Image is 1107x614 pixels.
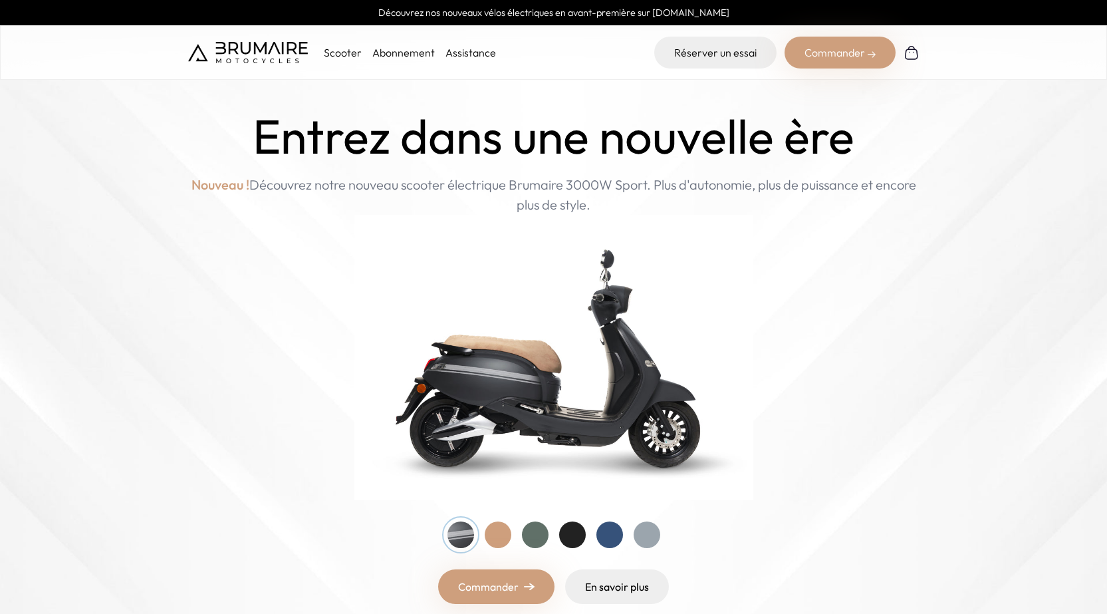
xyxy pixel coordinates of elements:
[524,583,535,591] img: right-arrow.png
[565,569,669,604] a: En savoir plus
[904,45,920,61] img: Panier
[253,109,854,164] h1: Entrez dans une nouvelle ère
[188,175,920,215] p: Découvrez notre nouveau scooter électrique Brumaire 3000W Sport. Plus d'autonomie, plus de puissa...
[654,37,777,69] a: Réserver un essai
[445,46,496,59] a: Assistance
[324,45,362,61] p: Scooter
[188,42,308,63] img: Brumaire Motocycles
[191,175,249,195] span: Nouveau !
[785,37,896,69] div: Commander
[372,46,435,59] a: Abonnement
[868,51,876,59] img: right-arrow-2.png
[438,569,554,604] a: Commander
